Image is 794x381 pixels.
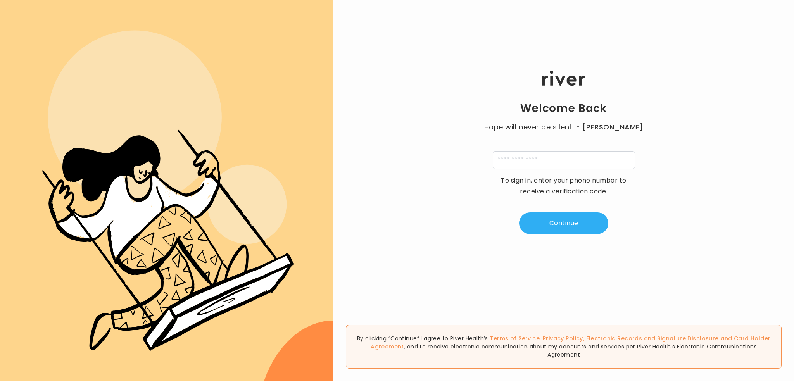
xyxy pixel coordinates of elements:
[543,334,583,342] a: Privacy Policy
[346,325,782,369] div: By clicking “Continue” I agree to River Health’s
[490,334,540,342] a: Terms of Service
[371,334,770,350] a: Card Holder Agreement
[404,343,757,359] span: , and to receive electronic communication about my accounts and services per River Health’s Elect...
[476,122,651,133] p: Hope will never be silent.
[496,175,632,197] p: To sign in, enter your phone number to receive a verification code.
[586,334,719,342] a: Electronic Records and Signature Disclosure
[371,334,770,350] span: , , and
[519,212,608,234] button: Continue
[576,122,643,133] span: - [PERSON_NAME]
[520,102,607,116] h1: Welcome Back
